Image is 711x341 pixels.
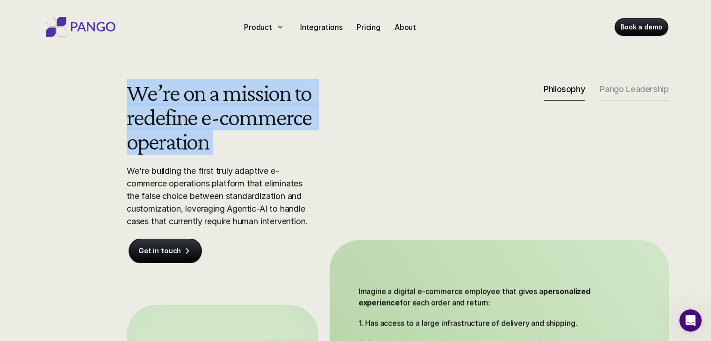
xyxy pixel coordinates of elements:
iframe: Intercom live chat [679,309,702,332]
p: Pricing [357,21,381,33]
p: Integrations [300,21,343,33]
p: Book a demo [620,22,662,32]
p: We're building the first truly adaptive e-commerce operations platform that eliminates the false ... [127,164,314,227]
p: Product [244,21,272,33]
p: About [395,21,416,33]
p: 1. Has access to a large infrastructure of delivery and shipping. [358,318,613,329]
h2: We’re on a mission to redefine e-commerce operation [127,80,327,153]
a: Integrations [296,20,346,35]
p: Get in touch [138,246,181,256]
a: Pricing [353,20,384,35]
strong: personalized experience [358,287,592,307]
a: Book a demo [615,19,668,36]
p: Philosophy [544,84,585,94]
a: About [391,20,420,35]
p: Imagine a digital e-commerce employee that gives a for each order and return: [358,286,613,308]
a: Get in touch [129,239,201,263]
p: Pango Leadership [600,84,668,94]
